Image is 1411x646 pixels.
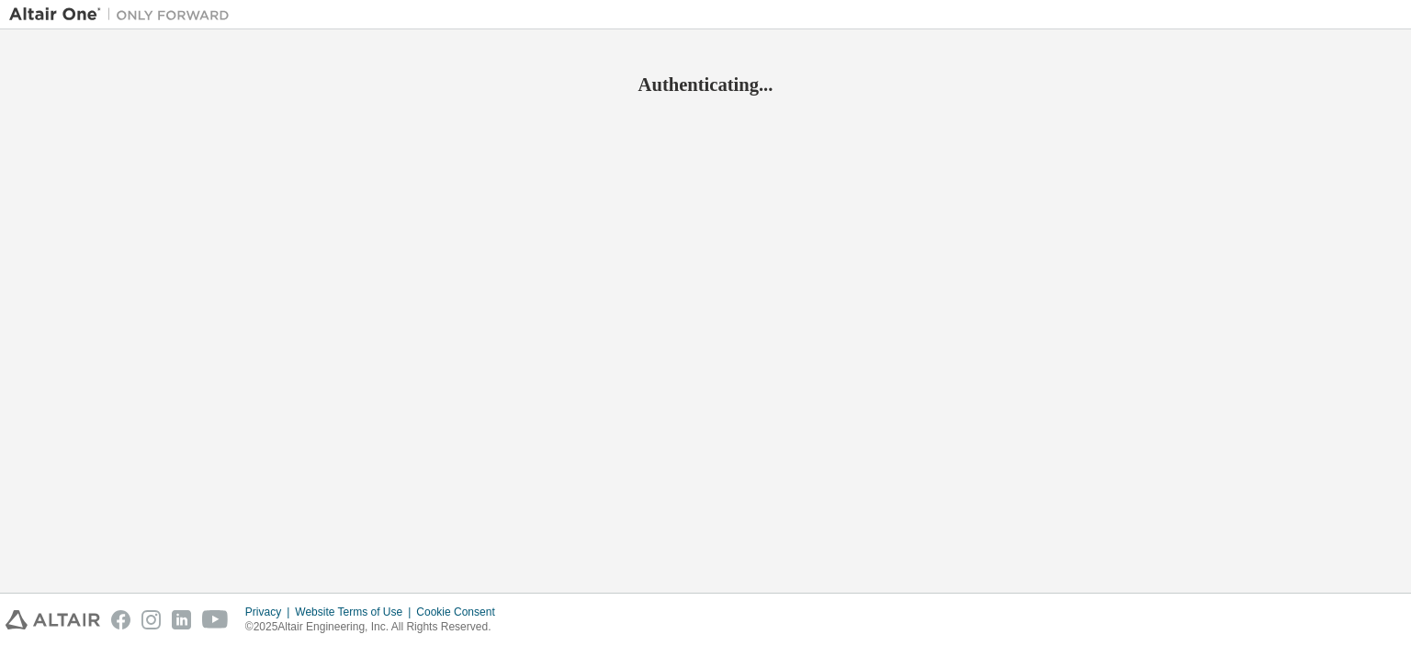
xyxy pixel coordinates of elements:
[245,619,506,635] p: © 2025 Altair Engineering, Inc. All Rights Reserved.
[9,6,239,24] img: Altair One
[172,610,191,629] img: linkedin.svg
[295,605,416,619] div: Website Terms of Use
[6,610,100,629] img: altair_logo.svg
[245,605,295,619] div: Privacy
[416,605,505,619] div: Cookie Consent
[9,73,1402,96] h2: Authenticating...
[111,610,130,629] img: facebook.svg
[202,610,229,629] img: youtube.svg
[141,610,161,629] img: instagram.svg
